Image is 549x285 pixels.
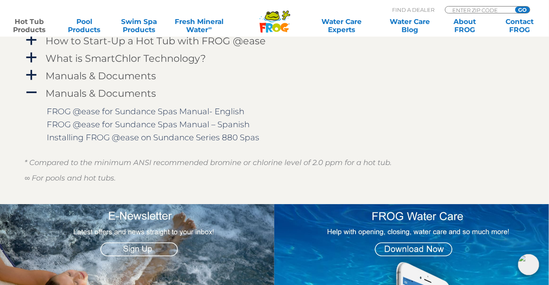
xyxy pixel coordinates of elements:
[26,34,38,46] span: a
[118,17,161,34] a: Swim SpaProducts
[518,254,539,275] img: openIcon
[388,17,431,34] a: Water CareBlog
[443,17,486,34] a: AboutFROG
[25,68,525,83] a: a Manuals & Documents
[515,7,530,13] input: GO
[47,120,250,129] a: FROG @ease for Sundance Spas Manual – Spanish
[8,17,51,34] a: Hot TubProducts
[392,6,434,13] p: Find A Dealer
[25,51,525,66] a: a What is SmartChlor Technology?
[25,86,525,101] a: A Manuals & Documents
[451,7,506,13] input: Zip Code Form
[208,25,212,31] sup: ∞
[307,17,376,34] a: Water CareExperts
[173,17,226,34] a: Fresh MineralWater∞
[46,53,206,64] h4: What is SmartChlor Technology?
[498,17,541,34] a: ContactFROG
[26,87,38,99] span: A
[26,69,38,81] span: a
[26,52,38,64] span: a
[46,35,266,46] h4: How to Start-Up a Hot Tub with FROG @ease
[46,88,156,99] h4: Manuals & Documents
[63,17,106,34] a: PoolProducts
[25,158,392,167] em: * Compared to the minimum ANSI recommended bromine or chlorine level of 2.0 ppm for a hot tub.
[46,70,156,81] h4: Manuals & Documents
[25,33,525,48] a: a How to Start-Up a Hot Tub with FROG @ease
[47,107,245,116] a: FROG @ease for Sundance Spas Manual- English
[25,174,116,183] em: ∞ For pools and hot tubs.
[47,133,260,142] a: Installing FROG @ease on Sundance Series 880 Spas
